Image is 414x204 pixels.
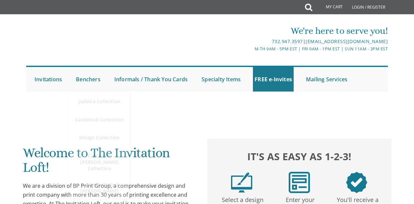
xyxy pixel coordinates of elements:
[33,67,64,92] a: Invitations
[70,111,129,128] a: Cardstock Collection
[312,1,347,14] a: My Cart
[346,172,367,193] img: step3.png
[253,67,294,92] a: FREE e-Invites
[304,67,349,92] a: Mailing Services
[272,38,303,44] a: 732.947.3597
[71,178,128,197] span: Foil Embellished [PERSON_NAME]
[70,148,129,176] a: Cardstock [PERSON_NAME] Collection
[147,37,388,45] div: |
[289,172,310,193] img: step2.png
[147,24,388,37] div: We're here to serve you!
[70,176,129,199] a: Foil Embellished [PERSON_NAME]
[231,172,252,193] img: step1.png
[147,45,388,52] div: M-Th 9am - 5pm EST | Fri 9am - 1pm EST | Sun 11am - 3pm EST
[74,67,102,92] a: Benchers
[213,149,386,164] h2: It's as easy as 1-2-3!
[70,128,129,148] a: Design Collection
[71,113,128,126] span: Cardstock Collection
[200,67,242,92] a: Specialty Items
[113,67,189,92] a: Informals / Thank You Cards
[306,38,388,44] a: [EMAIL_ADDRESS][DOMAIN_NAME]
[71,149,128,175] span: Cardstock [PERSON_NAME] Collection
[70,92,129,111] a: Judaica Collection
[23,146,196,180] h1: Welcome to The Invitation Loft!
